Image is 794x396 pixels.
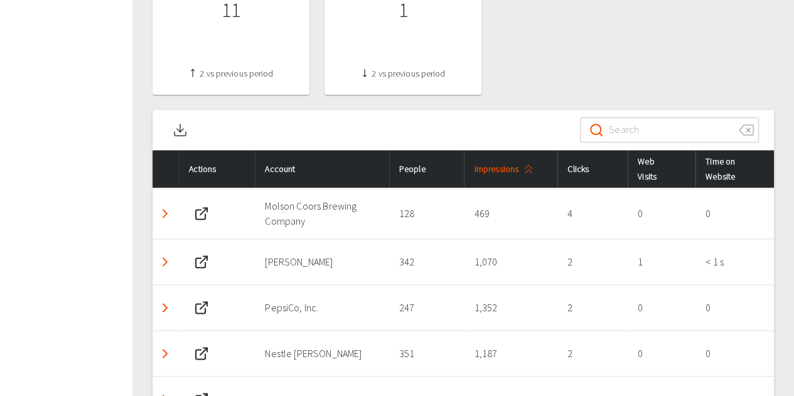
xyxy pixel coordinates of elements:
[567,254,618,269] p: 2
[567,161,609,176] span: Clicks
[705,206,764,221] p: 0
[265,254,378,269] p: [PERSON_NAME]
[399,161,446,176] span: People
[153,341,178,366] button: Detail panel visibility toggle
[589,122,604,137] svg: Search
[399,206,454,221] p: 128
[399,254,454,269] p: 342
[399,300,454,315] p: 247
[163,68,299,80] h4: 2 vs previous period
[168,110,193,150] button: Download
[638,300,685,315] p: 0
[567,161,618,176] div: Clicks
[189,295,214,320] button: Web Site
[189,161,236,176] span: Actions
[399,161,454,176] div: People
[265,161,378,176] div: Account
[567,300,618,315] p: 2
[705,154,764,184] div: Time on Website
[153,201,178,226] button: Detail panel visibility toggle
[474,254,547,269] p: 1,070
[567,346,618,361] p: 2
[705,346,764,361] p: 0
[153,249,178,274] button: Detail panel visibility toggle
[189,341,214,366] button: Web Site
[335,68,471,80] h4: 2 vs previous period
[638,254,685,269] p: 1
[705,300,764,315] p: 0
[265,346,378,361] p: Nestle [PERSON_NAME]
[638,346,685,361] p: 0
[265,198,378,228] p: Molson Coors Brewing Company
[567,206,618,221] p: 4
[153,295,178,320] button: Detail panel visibility toggle
[189,161,245,176] div: Actions
[474,346,547,361] p: 1,187
[609,112,729,147] input: Search
[638,154,685,184] div: Web Visits
[705,254,764,269] p: < 1 s
[474,161,539,176] span: Impressions
[474,300,547,315] p: 1,352
[474,206,547,221] p: 469
[265,161,315,176] span: Account
[638,206,685,221] p: 0
[189,201,214,226] button: Web Site
[189,249,214,274] button: Web Site
[474,161,547,176] div: Impressions
[265,300,378,315] p: PepsiCo, Inc.
[638,154,679,184] span: Web Visits
[705,154,758,184] span: Time on Website
[399,346,454,361] p: 351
